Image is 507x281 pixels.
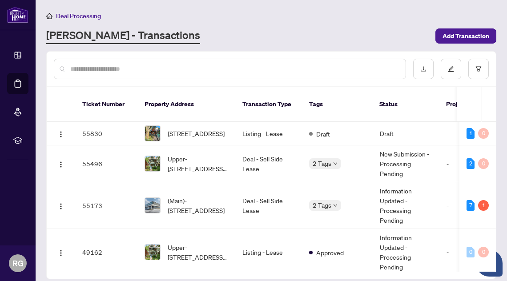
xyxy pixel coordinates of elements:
[373,182,439,229] td: Information Updated - Processing Pending
[168,154,228,173] span: Upper-[STREET_ADDRESS][PERSON_NAME]
[478,247,489,257] div: 0
[467,128,475,139] div: 1
[441,59,461,79] button: edit
[57,131,64,138] img: Logo
[7,7,28,23] img: logo
[478,200,489,211] div: 1
[145,245,160,260] img: thumbnail-img
[168,128,225,138] span: [STREET_ADDRESS]
[439,122,493,145] td: -
[448,66,454,72] span: edit
[373,229,439,276] td: Information Updated - Processing Pending
[12,257,24,269] span: RG
[478,158,489,169] div: 0
[413,59,434,79] button: download
[145,126,160,141] img: thumbnail-img
[235,122,302,145] td: Listing - Lease
[439,87,492,122] th: Project Name
[56,12,101,20] span: Deal Processing
[46,28,200,44] a: [PERSON_NAME] - Transactions
[235,87,302,122] th: Transaction Type
[467,247,475,257] div: 0
[75,182,137,229] td: 55173
[333,161,338,166] span: down
[316,129,330,139] span: Draft
[475,66,482,72] span: filter
[145,156,160,171] img: thumbnail-img
[302,87,372,122] th: Tags
[54,198,68,213] button: Logo
[468,59,489,79] button: filter
[46,13,52,19] span: home
[137,87,235,122] th: Property Address
[313,200,331,210] span: 2 Tags
[316,248,344,257] span: Approved
[75,87,137,122] th: Ticket Number
[439,182,493,229] td: -
[372,87,439,122] th: Status
[373,145,439,182] td: New Submission - Processing Pending
[439,229,493,276] td: -
[333,203,338,208] span: down
[54,157,68,171] button: Logo
[168,242,228,262] span: Upper-[STREET_ADDRESS][PERSON_NAME]
[313,158,331,169] span: 2 Tags
[75,145,137,182] td: 55496
[54,245,68,259] button: Logo
[75,229,137,276] td: 49162
[373,122,439,145] td: Draft
[54,126,68,140] button: Logo
[478,128,489,139] div: 0
[75,122,137,145] td: 55830
[168,196,228,215] span: (Main)-[STREET_ADDRESS]
[235,182,302,229] td: Deal - Sell Side Lease
[435,28,496,44] button: Add Transaction
[467,200,475,211] div: 7
[145,198,160,213] img: thumbnail-img
[467,158,475,169] div: 2
[420,66,427,72] span: download
[235,229,302,276] td: Listing - Lease
[57,249,64,257] img: Logo
[439,145,493,182] td: -
[57,203,64,210] img: Logo
[443,29,489,43] span: Add Transaction
[235,145,302,182] td: Deal - Sell Side Lease
[57,161,64,168] img: Logo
